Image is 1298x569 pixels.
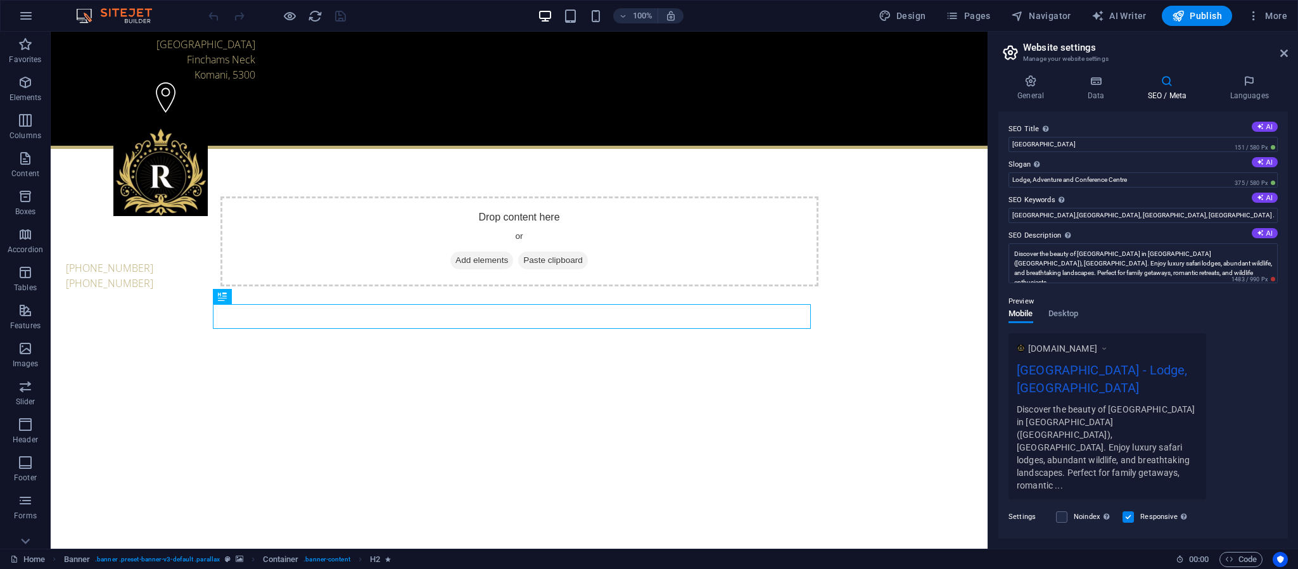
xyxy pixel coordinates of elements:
[1273,552,1288,567] button: Usercentrics
[1008,157,1278,172] label: Slogan
[64,552,391,567] nav: breadcrumb
[1229,275,1278,284] span: 1483 / 990 Px
[282,8,297,23] button: Click here to leave preview mode and continue editing
[1017,361,1198,403] div: [GEOGRAPHIC_DATA] - Lodge, [GEOGRAPHIC_DATA]
[1086,6,1152,26] button: AI Writer
[14,473,37,483] p: Footer
[1008,535,1278,550] label: Meta tags
[1008,309,1078,333] div: Preview
[10,131,41,141] p: Columns
[1011,10,1071,22] span: Navigator
[73,8,168,23] img: Editor Logo
[1008,122,1278,137] label: SEO Title
[879,10,926,22] span: Design
[263,552,298,567] span: Click to select. Double-click to edit
[941,6,995,26] button: Pages
[1074,509,1115,525] label: Noindex
[1252,157,1278,167] button: Slogan
[1023,53,1263,65] h3: Manage your website settings
[1232,143,1278,152] span: 151 / 580 Px
[13,359,39,369] p: Images
[1023,42,1288,53] h2: Website settings
[1189,552,1209,567] span: 00 00
[1008,294,1034,309] p: Preview
[665,10,677,22] i: On resize automatically adjust zoom level to fit chosen device.
[1172,10,1222,22] span: Publish
[1176,552,1209,567] h6: Session time
[1008,306,1033,324] span: Mobile
[1128,75,1211,101] h4: SEO / Meta
[1242,6,1292,26] button: More
[874,6,931,26] button: Design
[874,6,931,26] div: Design (Ctrl+Alt+Y)
[10,93,42,103] p: Elements
[1068,75,1128,101] h4: Data
[14,283,37,293] p: Tables
[16,397,35,407] p: Slider
[946,10,990,22] span: Pages
[11,169,39,179] p: Content
[1219,552,1263,567] button: Code
[14,511,37,521] p: Forms
[1008,228,1278,243] label: SEO Description
[15,207,36,217] p: Boxes
[1140,509,1190,525] label: Responsive
[1162,6,1232,26] button: Publish
[1252,228,1278,238] button: SEO Description
[1211,75,1288,101] h4: Languages
[1091,10,1147,22] span: AI Writer
[303,552,350,567] span: . banner-content
[1017,344,1025,352] img: RoydonFIcon-fSfUJ9KFb52QSL1-2XdP0g-L4u6bA5ztSOQn3T_cQNseQ.png
[225,556,231,563] i: This element is a customizable preset
[10,552,45,567] a: Click to cancel selection. Double-click to open Pages
[1198,554,1200,564] span: :
[1008,193,1278,208] label: SEO Keywords
[632,8,652,23] h6: 100%
[308,9,322,23] i: Reload page
[1008,509,1050,525] label: Settings
[1028,342,1097,355] span: [DOMAIN_NAME]
[385,556,391,563] i: Element contains an animation
[1048,306,1079,324] span: Desktop
[10,321,41,331] p: Features
[1017,402,1198,492] div: Discover the beauty of [GEOGRAPHIC_DATA] in [GEOGRAPHIC_DATA] ([GEOGRAPHIC_DATA]), [GEOGRAPHIC_DA...
[307,8,322,23] button: reload
[1008,172,1278,188] input: Slogan...
[1252,193,1278,203] button: SEO Keywords
[1006,6,1076,26] button: Navigator
[8,245,43,255] p: Accordion
[613,8,658,23] button: 100%
[998,75,1068,101] h4: General
[1247,10,1287,22] span: More
[370,552,380,567] span: Click to select. Double-click to edit
[95,552,220,567] span: . banner .preset-banner-v3-default .parallax
[1225,552,1257,567] span: Code
[13,435,38,445] p: Header
[9,54,41,65] p: Favorites
[1252,122,1278,132] button: SEO Title
[1232,179,1278,188] span: 375 / 580 Px
[64,552,91,567] span: Click to select. Double-click to edit
[236,556,243,563] i: This element contains a background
